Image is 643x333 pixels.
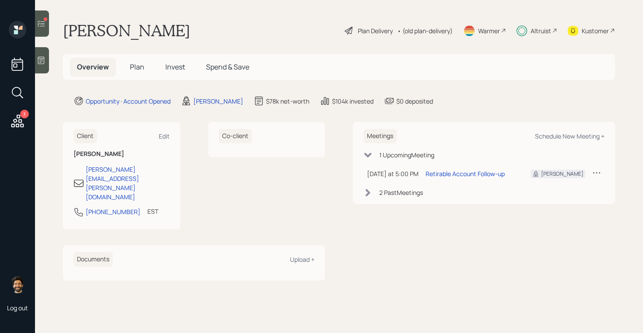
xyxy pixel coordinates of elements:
[20,110,29,118] div: 3
[332,97,374,106] div: $104k invested
[63,21,190,40] h1: [PERSON_NAME]
[219,129,252,143] h6: Co-client
[379,188,423,197] div: 2 Past Meeting s
[582,26,609,35] div: Kustomer
[73,129,97,143] h6: Client
[478,26,500,35] div: Warmer
[9,276,26,293] img: eric-schwartz-headshot.png
[7,304,28,312] div: Log out
[541,170,584,178] div: [PERSON_NAME]
[73,150,170,158] h6: [PERSON_NAME]
[266,97,309,106] div: $78k net-worth
[363,129,397,143] h6: Meetings
[206,62,249,72] span: Spend & Save
[535,132,605,140] div: Schedule New Meeting +
[193,97,243,106] div: [PERSON_NAME]
[86,165,170,201] div: [PERSON_NAME][EMAIL_ADDRESS][PERSON_NAME][DOMAIN_NAME]
[159,132,170,140] div: Edit
[358,26,393,35] div: Plan Delivery
[77,62,109,72] span: Overview
[396,97,433,106] div: $0 deposited
[531,26,551,35] div: Altruist
[86,207,140,216] div: [PHONE_NUMBER]
[379,150,434,160] div: 1 Upcoming Meeting
[86,97,171,106] div: Opportunity · Account Opened
[165,62,185,72] span: Invest
[426,169,505,178] div: Retirable Account Follow-up
[130,62,144,72] span: Plan
[73,252,113,267] h6: Documents
[367,169,419,178] div: [DATE] at 5:00 PM
[147,207,158,216] div: EST
[397,26,453,35] div: • (old plan-delivery)
[290,255,315,264] div: Upload +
